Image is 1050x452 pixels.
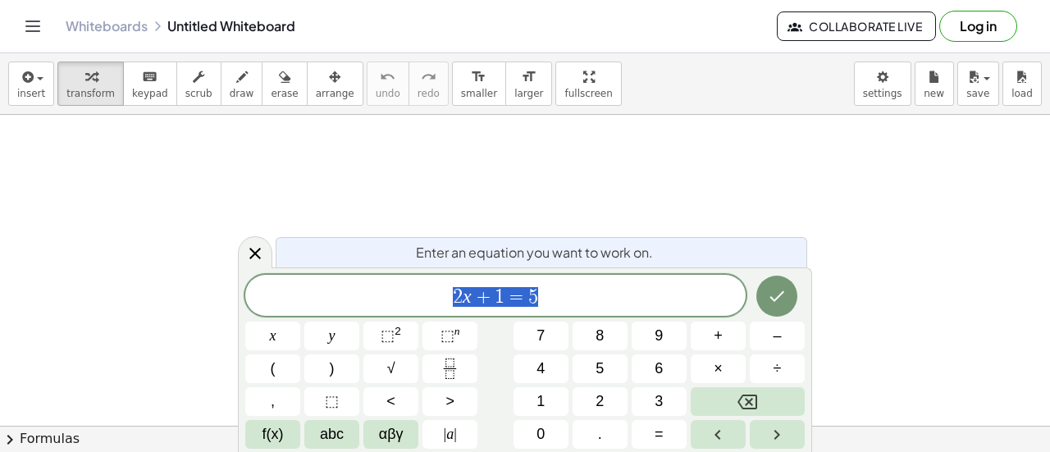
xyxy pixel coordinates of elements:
button: 3 [632,387,687,416]
span: | [444,426,447,442]
span: larger [514,88,543,99]
button: 6 [632,354,687,383]
button: 7 [514,322,568,350]
button: 0 [514,420,568,449]
span: 2 [453,287,463,307]
span: arrange [316,88,354,99]
span: + [714,325,723,347]
span: undo [376,88,400,99]
span: abc [320,423,344,445]
i: format_size [471,67,486,87]
button: Done [756,276,797,317]
span: 1 [495,287,504,307]
span: save [966,88,989,99]
span: f(x) [262,423,284,445]
span: insert [17,88,45,99]
button: 1 [514,387,568,416]
button: 2 [573,387,628,416]
i: redo [421,67,436,87]
span: smaller [461,88,497,99]
span: erase [271,88,298,99]
span: redo [418,88,440,99]
button: ) [304,354,359,383]
button: transform [57,62,124,106]
span: + [472,287,495,307]
span: 6 [655,358,663,380]
button: . [573,420,628,449]
button: Placeholder [304,387,359,416]
span: ⬚ [325,390,339,413]
button: fullscreen [555,62,621,106]
button: format_sizelarger [505,62,552,106]
span: . [598,423,602,445]
span: 3 [655,390,663,413]
span: ⬚ [441,327,454,344]
button: Plus [691,322,746,350]
span: 7 [536,325,545,347]
button: Functions [245,420,300,449]
button: x [245,322,300,350]
span: y [329,325,336,347]
span: Enter an equation you want to work on. [416,243,653,263]
button: Toggle navigation [20,13,46,39]
button: draw [221,62,263,106]
span: – [773,325,781,347]
button: Fraction [422,354,477,383]
button: Left arrow [691,420,746,449]
span: 2 [596,390,604,413]
span: 1 [536,390,545,413]
span: 9 [655,325,663,347]
var: x [463,285,472,307]
span: draw [230,88,254,99]
button: redoredo [409,62,449,106]
button: Greek alphabet [363,420,418,449]
button: undoundo [367,62,409,106]
i: format_size [521,67,536,87]
span: settings [863,88,902,99]
button: 9 [632,322,687,350]
span: 4 [536,358,545,380]
span: ÷ [774,358,782,380]
span: load [1011,88,1033,99]
span: , [271,390,275,413]
span: | [454,426,457,442]
span: 5 [596,358,604,380]
button: format_sizesmaller [452,62,506,106]
button: 8 [573,322,628,350]
button: ( [245,354,300,383]
span: a [444,423,457,445]
button: Squared [363,322,418,350]
button: 4 [514,354,568,383]
button: Times [691,354,746,383]
button: save [957,62,999,106]
button: new [915,62,954,106]
button: arrange [307,62,363,106]
button: Absolute value [422,420,477,449]
span: keypad [132,88,168,99]
button: keyboardkeypad [123,62,177,106]
span: = [655,423,664,445]
span: 8 [596,325,604,347]
button: insert [8,62,54,106]
button: Divide [750,354,805,383]
span: scrub [185,88,212,99]
span: 5 [528,287,538,307]
span: < [386,390,395,413]
span: ) [330,358,335,380]
button: Alphabet [304,420,359,449]
span: ⬚ [381,327,395,344]
a: Whiteboards [66,18,148,34]
span: transform [66,88,115,99]
button: Collaborate Live [777,11,936,41]
button: Square root [363,354,418,383]
button: Right arrow [750,420,805,449]
button: Equals [632,420,687,449]
button: erase [262,62,307,106]
button: settings [854,62,911,106]
sup: 2 [395,325,401,337]
span: × [714,358,723,380]
button: load [1002,62,1042,106]
span: Collaborate Live [791,19,922,34]
span: x [270,325,276,347]
button: y [304,322,359,350]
